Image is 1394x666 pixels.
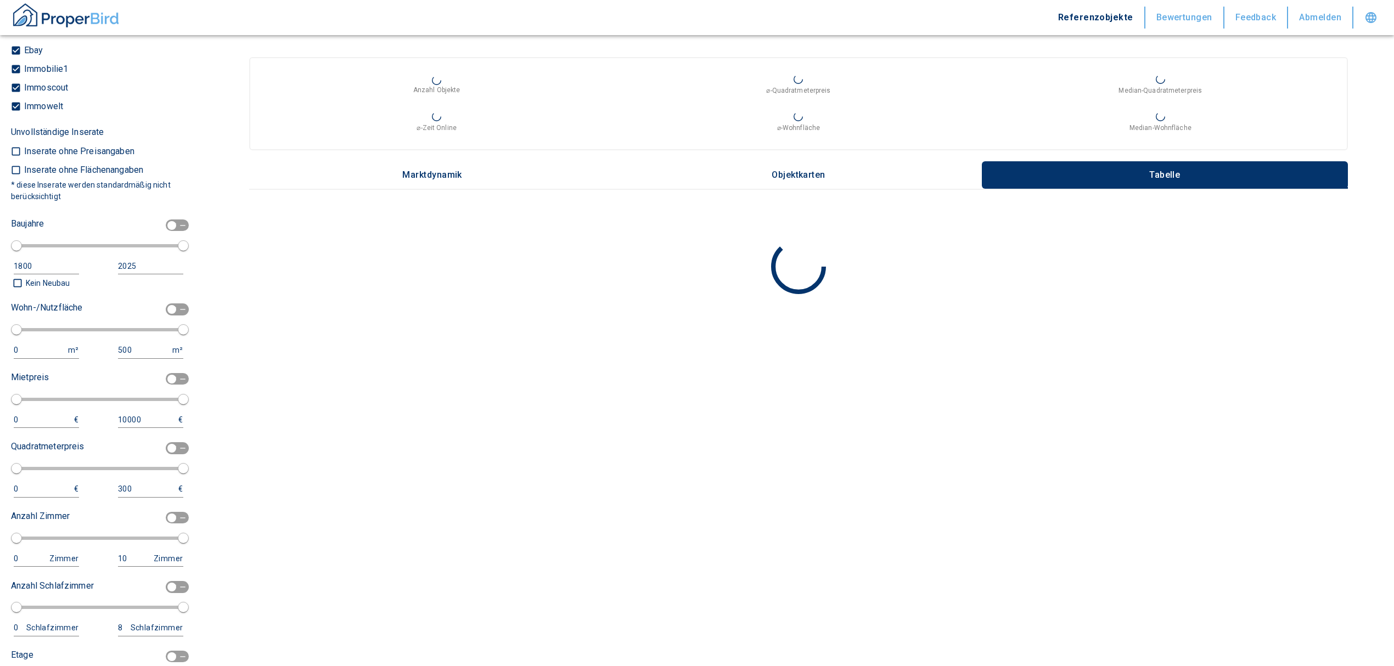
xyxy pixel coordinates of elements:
[11,371,49,384] p: Mietpreis
[771,170,826,180] p: Objektkarten
[1224,7,1289,29] button: Feedback
[11,2,121,33] button: ProperBird Logo and Home Button
[11,217,44,230] p: Baujahre
[21,166,143,174] p: Inserate ohne Flächenangaben
[21,83,68,92] p: Immoscout
[11,440,85,453] p: Quadratmeterpreis
[777,123,820,133] p: ⌀-Wohnfläche
[1047,7,1145,29] button: Referenzobjekte
[1118,86,1202,95] p: Median-Quadratmeterpreis
[11,179,187,202] p: * diese Inserate werden standardmäßig nicht berücksichtigt
[766,86,830,95] p: ⌀-Quadratmeterpreis
[1137,170,1192,180] p: Tabelle
[1288,7,1353,29] button: Abmelden
[402,170,462,180] p: Marktdynamik
[21,46,43,55] p: Ebay
[11,2,121,29] img: ProperBird Logo and Home Button
[11,510,70,523] p: Anzahl Zimmer
[249,161,1348,189] div: wrapped label tabs example
[11,301,82,314] p: Wohn-/Nutzfläche
[21,65,69,74] p: Immobilie1
[11,126,104,139] p: Unvollständige Inserate
[417,123,456,133] p: ⌀-Zeit Online
[1145,7,1224,29] button: Bewertungen
[21,147,134,156] p: Inserate ohne Preisangaben
[11,579,94,592] p: Anzahl Schlafzimmer
[11,648,33,662] p: Etage
[1129,123,1191,133] p: Median-Wohnfläche
[21,102,63,111] p: Immowelt
[413,85,460,95] p: Anzahl Objekte
[23,277,70,289] p: Kein Neubau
